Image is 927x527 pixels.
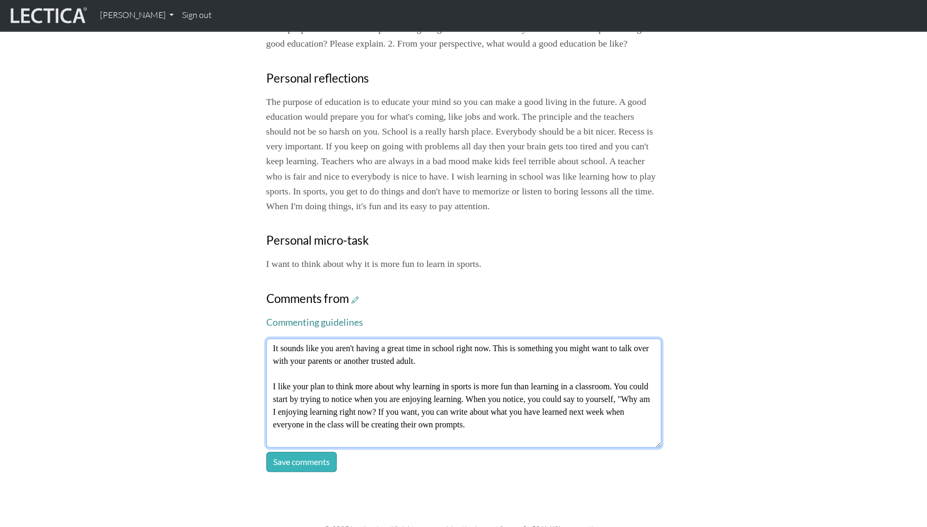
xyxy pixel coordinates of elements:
[178,4,216,26] a: Sign out
[266,317,363,328] a: Commenting guidelines
[266,72,661,86] h3: Personal reflections
[266,256,661,271] p: I want to think about why it is more fun to learn in sports.
[266,234,661,248] h3: Personal micro-task
[266,21,661,51] p: Most people think that it is important to get a good education. 1. Do you think that it's importa...
[266,94,661,213] p: The purpose of education is to educate your mind so you can make a good living in the future. A g...
[96,4,178,26] a: [PERSON_NAME]
[266,292,661,306] h3: Comments from
[8,5,87,25] img: lecticalive
[266,452,337,472] button: Save comments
